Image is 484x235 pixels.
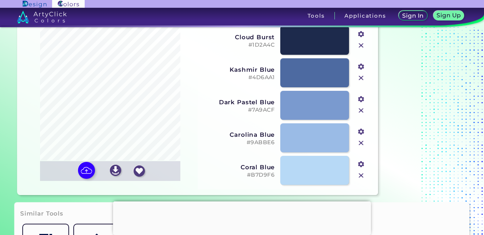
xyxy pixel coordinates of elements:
img: icon picture [78,162,95,179]
img: icon_download_white.svg [110,165,121,176]
img: icon_close.svg [356,74,366,83]
h5: #1D2A4C [202,42,275,48]
img: ArtyClick Design logo [23,1,46,7]
h3: Kashmir Blue [202,66,275,73]
img: icon_close.svg [356,171,366,180]
h3: Applications [344,13,386,18]
h5: Sign Up [438,13,460,18]
img: icon_close.svg [356,139,366,148]
h3: Dark Pastel Blue [202,99,275,106]
h5: #4D6AA1 [202,74,275,81]
img: logo_artyclick_colors_white.svg [17,11,67,23]
img: icon_close.svg [356,41,366,50]
img: icon_close.svg [356,106,366,115]
h3: Similar Tools [20,210,63,218]
h5: #9ABBE6 [202,139,275,146]
a: Sign In [400,11,427,20]
h5: #7A9ACF [202,107,275,113]
h3: Cloud Burst [202,34,275,41]
h3: Coral Blue [202,164,275,171]
h5: Sign In [403,13,423,18]
img: icon_favourite_white.svg [134,165,145,177]
a: Sign Up [434,11,463,20]
h3: Carolina Blue [202,131,275,138]
h3: Tools [308,13,325,18]
h5: #B7D9F6 [202,172,275,178]
iframe: Advertisement [113,201,371,233]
